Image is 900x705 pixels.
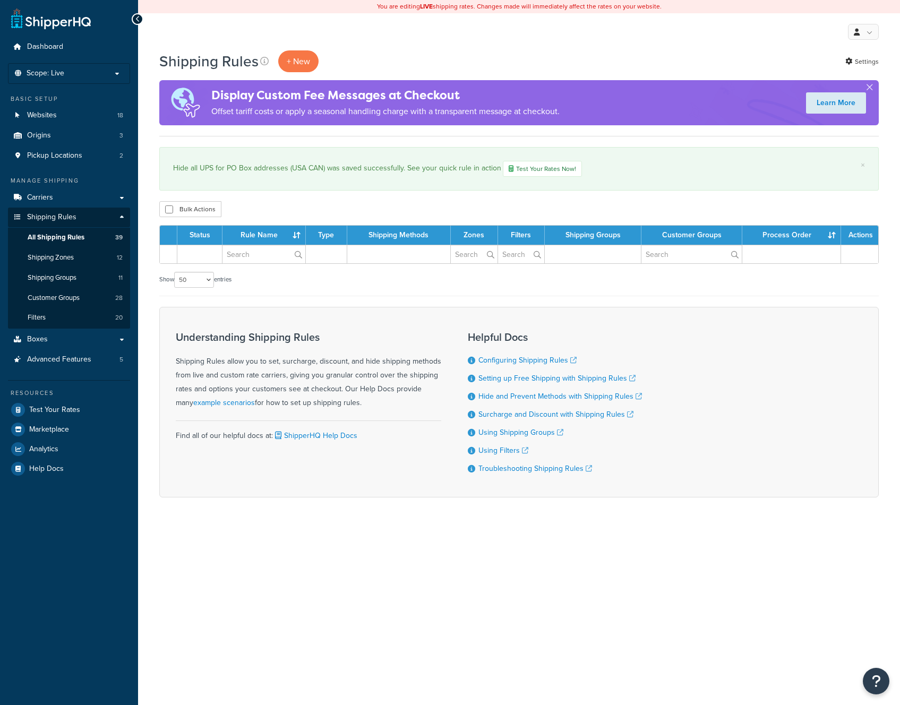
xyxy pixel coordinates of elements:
a: Configuring Shipping Rules [478,355,577,366]
span: Carriers [27,193,53,202]
a: Marketplace [8,420,130,439]
a: Shipping Groups 11 [8,268,130,288]
input: Search [222,245,305,263]
a: Advanced Features 5 [8,350,130,369]
input: Search [498,245,545,263]
label: Show entries [159,272,232,288]
a: Carriers [8,188,130,208]
span: Help Docs [29,465,64,474]
span: Dashboard [27,42,63,51]
li: Websites [8,106,130,125]
span: All Shipping Rules [28,233,84,242]
a: Setting up Free Shipping with Shipping Rules [478,373,636,384]
input: Search [641,245,742,263]
a: Help Docs [8,459,130,478]
div: Resources [8,389,130,398]
a: Using Filters [478,445,528,456]
a: Analytics [8,440,130,459]
th: Process Order [742,226,841,245]
a: All Shipping Rules 39 [8,228,130,247]
a: Test Your Rates Now! [503,161,582,177]
li: Advanced Features [8,350,130,369]
span: 18 [117,111,123,120]
p: + New [278,50,319,72]
th: Rule Name [222,226,306,245]
th: Shipping Groups [545,226,641,245]
span: 3 [119,131,123,140]
span: 2 [119,151,123,160]
span: Scope: Live [27,69,64,78]
li: Filters [8,308,130,328]
li: Pickup Locations [8,146,130,166]
a: Using Shipping Groups [478,427,563,438]
a: Shipping Zones 12 [8,248,130,268]
th: Type [306,226,347,245]
a: ShipperHQ Help Docs [273,430,357,441]
li: Customer Groups [8,288,130,308]
a: Hide and Prevent Methods with Shipping Rules [478,391,642,402]
span: 28 [115,294,123,303]
div: Find all of our helpful docs at: [176,420,441,443]
div: Shipping Rules allow you to set, surcharge, discount, and hide shipping methods from live and cus... [176,331,441,410]
a: example scenarios [193,397,255,408]
th: Zones [451,226,498,245]
a: Filters 20 [8,308,130,328]
a: Dashboard [8,37,130,57]
a: Surcharge and Discount with Shipping Rules [478,409,633,420]
span: 5 [119,355,123,364]
a: Websites 18 [8,106,130,125]
span: Filters [28,313,46,322]
input: Search [451,245,498,263]
button: Open Resource Center [863,668,889,694]
a: × [861,161,865,169]
img: duties-banner-06bc72dcb5fe05cb3f9472aba00be2ae8eb53ab6f0d8bb03d382ba314ac3c341.png [159,80,211,125]
div: Manage Shipping [8,176,130,185]
select: Showentries [174,272,214,288]
th: Filters [498,226,545,245]
a: Settings [845,54,879,69]
span: Shipping Groups [28,273,76,282]
span: Websites [27,111,57,120]
span: Pickup Locations [27,151,82,160]
span: Boxes [27,335,48,344]
h3: Understanding Shipping Rules [176,331,441,343]
span: Origins [27,131,51,140]
span: Marketplace [29,425,69,434]
th: Customer Groups [641,226,742,245]
a: ShipperHQ Home [11,8,91,29]
a: Boxes [8,330,130,349]
a: Pickup Locations 2 [8,146,130,166]
li: Shipping Zones [8,248,130,268]
span: Shipping Rules [27,213,76,222]
span: 12 [117,253,123,262]
a: Test Your Rates [8,400,130,419]
span: 20 [115,313,123,322]
h3: Helpful Docs [468,331,642,343]
span: Advanced Features [27,355,91,364]
button: Bulk Actions [159,201,221,217]
a: Origins 3 [8,126,130,145]
li: All Shipping Rules [8,228,130,247]
h1: Shipping Rules [159,51,259,72]
a: Troubleshooting Shipping Rules [478,463,592,474]
li: Shipping Rules [8,208,130,329]
th: Shipping Methods [347,226,451,245]
p: Offset tariff costs or apply a seasonal handling charge with a transparent message at checkout. [211,104,560,119]
th: Actions [841,226,878,245]
h4: Display Custom Fee Messages at Checkout [211,87,560,104]
span: 11 [118,273,123,282]
span: 39 [115,233,123,242]
span: Shipping Zones [28,253,74,262]
th: Status [177,226,222,245]
li: Shipping Groups [8,268,130,288]
span: Customer Groups [28,294,80,303]
a: Customer Groups 28 [8,288,130,308]
span: Analytics [29,445,58,454]
a: Learn More [806,92,866,114]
